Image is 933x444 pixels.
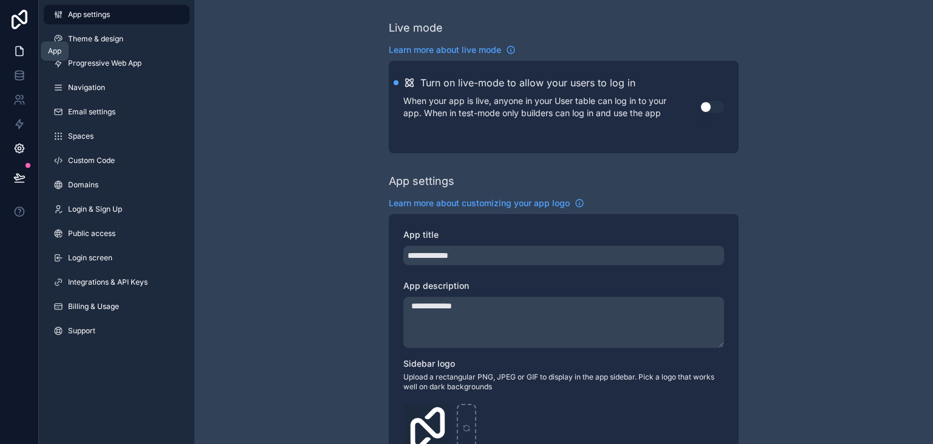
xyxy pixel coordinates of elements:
span: Domains [68,180,98,190]
span: Progressive Web App [68,58,142,68]
a: App settings [44,5,190,24]
span: Learn more about live mode [389,44,501,56]
a: Public access [44,224,190,243]
a: Login screen [44,248,190,268]
a: Email settings [44,102,190,122]
span: App description [403,280,469,291]
a: Theme & design [44,29,190,49]
span: Support [68,326,95,336]
span: Integrations & API Keys [68,277,148,287]
a: Navigation [44,78,190,97]
div: App settings [389,173,454,190]
a: Progressive Web App [44,54,190,73]
span: Custom Code [68,156,115,165]
a: Login & Sign Up [44,199,190,219]
span: Spaces [68,131,94,141]
a: Learn more about live mode [389,44,516,56]
div: Live mode [389,19,443,36]
span: Upload a rectangular PNG, JPEG or GIF to display in the app sidebar. Pick a logo that works well ... [403,372,724,392]
p: When your app is live, anyone in your User table can log in to your app. When in test-mode only b... [403,95,700,119]
a: Custom Code [44,151,190,170]
span: Login screen [68,253,112,263]
span: Navigation [68,83,105,92]
a: Spaces [44,127,190,146]
span: App settings [68,10,110,19]
span: Learn more about customizing your app logo [389,197,570,209]
a: Billing & Usage [44,297,190,316]
span: App title [403,229,439,240]
a: Support [44,321,190,341]
span: Sidebar logo [403,358,455,369]
span: Billing & Usage [68,302,119,311]
span: Email settings [68,107,115,117]
span: Theme & design [68,34,123,44]
div: App [48,46,61,56]
a: Domains [44,175,190,195]
span: Public access [68,229,115,238]
span: Login & Sign Up [68,204,122,214]
a: Learn more about customizing your app logo [389,197,584,209]
h2: Turn on live-mode to allow your users to log in [420,75,635,90]
a: Integrations & API Keys [44,272,190,292]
